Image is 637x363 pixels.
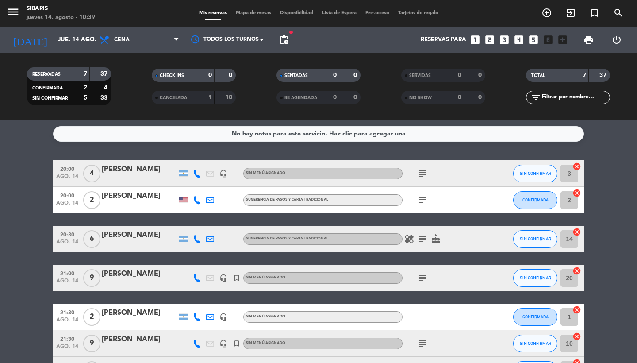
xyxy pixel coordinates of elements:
strong: 0 [458,72,461,78]
i: looks_3 [499,34,510,46]
span: CONFIRMADA [522,314,549,319]
span: CHECK INS [160,73,184,78]
span: TOTAL [531,73,545,78]
span: ago. 14 [56,239,78,249]
span: Sin menú asignado [246,341,285,345]
span: Mis reservas [195,11,231,15]
i: headset_mic [219,274,227,282]
strong: 33 [100,95,109,101]
button: SIN CONFIRMAR [513,335,557,352]
div: [PERSON_NAME] [102,190,177,202]
span: SIN CONFIRMAR [32,96,68,100]
i: looks_5 [528,34,539,46]
i: subject [417,168,428,179]
span: Sin menú asignado [246,171,285,175]
i: cancel [572,332,581,341]
strong: 0 [478,94,484,100]
i: cancel [572,266,581,275]
span: Sin menú asignado [246,276,285,279]
i: power_settings_new [611,35,622,45]
span: 20:30 [56,229,78,239]
span: 9 [83,269,100,287]
span: 6 [83,230,100,248]
i: cancel [572,305,581,314]
button: SIN CONFIRMAR [513,269,557,287]
strong: 1 [208,94,212,100]
span: 4 [83,165,100,182]
div: [PERSON_NAME] [102,307,177,319]
div: LOG OUT [602,27,630,53]
strong: 0 [458,94,461,100]
span: Sin menú asignado [246,315,285,318]
i: looks_one [469,34,481,46]
i: search [613,8,624,18]
div: sibaris [27,4,95,13]
span: print [583,35,594,45]
i: filter_list [530,92,541,103]
span: 2 [83,191,100,209]
input: Filtrar por nombre... [541,93,610,102]
strong: 37 [599,72,608,78]
span: SIN CONFIRMAR [520,236,551,241]
span: ago. 14 [56,317,78,327]
span: RESERVADAS [32,72,61,77]
span: 21:00 [56,268,78,278]
i: cancel [572,162,581,171]
strong: 0 [353,72,359,78]
i: looks_4 [513,34,525,46]
span: SIN CONFIRMAR [520,275,551,280]
strong: 10 [225,94,234,100]
button: CONFIRMADA [513,308,557,326]
button: menu [7,5,20,22]
div: jueves 14. agosto - 10:39 [27,13,95,22]
strong: 5 [84,95,87,101]
div: [PERSON_NAME] [102,334,177,345]
strong: 0 [208,72,212,78]
i: healing [404,234,414,244]
div: [PERSON_NAME] [102,164,177,175]
i: headset_mic [219,170,227,178]
i: cancel [572,228,581,236]
button: SIN CONFIRMAR [513,165,557,182]
strong: 0 [229,72,234,78]
i: [DATE] [7,30,54,50]
span: 2 [83,308,100,326]
i: turned_in_not [233,340,241,348]
span: SENTADAS [284,73,308,78]
i: cancel [572,189,581,197]
span: SERVIDAS [409,73,431,78]
i: subject [417,195,428,205]
strong: 2 [84,85,87,91]
div: No hay notas para este servicio. Haz clic para agregar una [232,129,406,139]
i: cake [430,234,441,244]
span: NO SHOW [409,96,432,100]
i: turned_in_not [233,274,241,282]
span: 20:00 [56,163,78,174]
span: Mapa de mesas [231,11,276,15]
i: looks_two [484,34,495,46]
span: CONFIRMADA [32,86,63,90]
div: [PERSON_NAME] [102,268,177,280]
span: 20:00 [56,190,78,200]
i: menu [7,5,20,19]
span: ago. 14 [56,200,78,210]
div: [PERSON_NAME] [102,229,177,241]
i: arrow_drop_down [82,35,93,45]
span: 21:30 [56,333,78,344]
strong: 37 [100,71,109,77]
i: add_box [557,34,568,46]
span: CONFIRMADA [522,197,549,202]
span: sugerencia de pasos y carta tradicional [246,198,328,201]
strong: 0 [478,72,484,78]
i: headset_mic [219,313,227,321]
i: subject [417,338,428,349]
span: ago. 14 [56,278,78,288]
span: RE AGENDADA [284,96,317,100]
strong: 4 [104,85,109,91]
span: CANCELADA [160,96,187,100]
button: SIN CONFIRMAR [513,230,557,248]
span: Cena [114,37,130,43]
strong: 0 [333,72,337,78]
span: SIN CONFIRMAR [520,341,551,346]
span: 9 [83,335,100,352]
